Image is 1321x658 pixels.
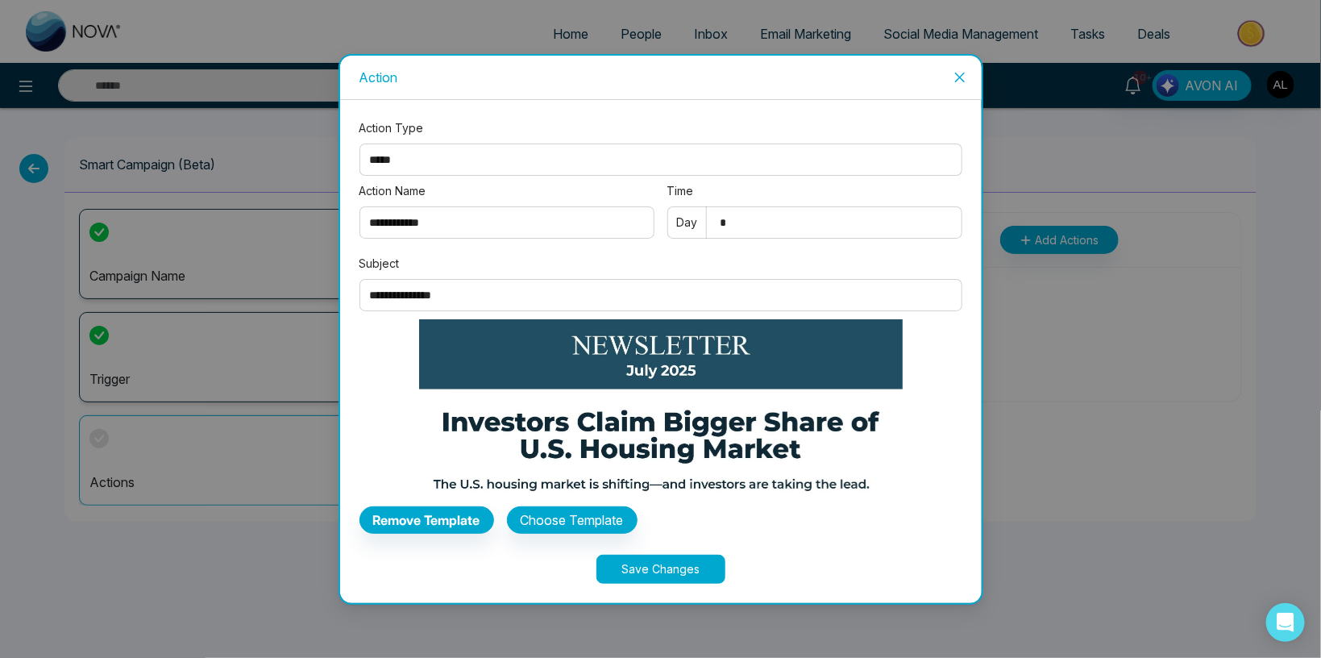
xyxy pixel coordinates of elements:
[373,512,480,528] b: Remove Template
[359,69,962,86] div: Action
[938,56,982,99] button: Close
[1266,603,1305,642] div: Open Intercom Messenger
[507,506,638,534] button: Choose Template
[359,119,962,137] label: Action Type
[953,71,966,84] span: close
[359,182,654,200] label: Action Name
[677,214,698,231] span: Day
[667,182,962,200] label: Time
[596,555,725,584] button: Save Changes
[359,255,962,273] label: Subject
[359,506,494,534] button: Remove Template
